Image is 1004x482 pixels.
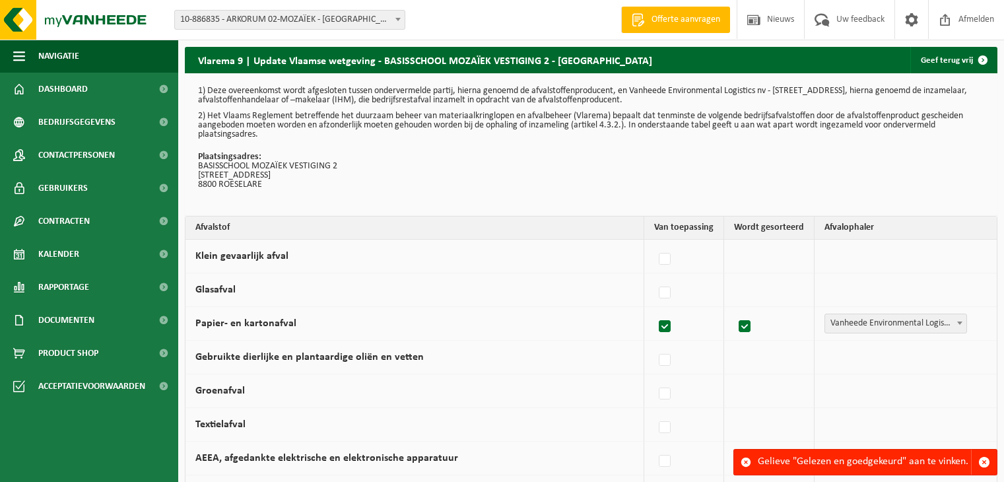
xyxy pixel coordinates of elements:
[195,352,424,362] label: Gebruikte dierlijke en plantaardige oliën en vetten
[644,217,724,240] th: Van toepassing
[195,419,246,430] label: Textielafval
[198,86,984,105] p: 1) Deze overeenkomst wordt afgesloten tussen ondervermelde partij, hierna genoemd de afvalstoffen...
[195,453,458,464] label: AEEA, afgedankte elektrische en elektronische apparatuur
[38,337,98,370] span: Product Shop
[198,112,984,139] p: 2) Het Vlaams Reglement betreffende het duurzaam beheer van materiaalkringlopen en afvalbeheer (V...
[38,172,88,205] span: Gebruikers
[195,285,236,295] label: Glasafval
[175,11,405,29] span: 10-886835 - ARKORUM 02-MOZAÏEK - ROESELARE
[195,386,245,396] label: Groenafval
[7,453,220,482] iframe: chat widget
[724,217,815,240] th: Wordt gesorteerd
[38,139,115,172] span: Contactpersonen
[648,13,723,26] span: Offerte aanvragen
[198,152,261,162] strong: Plaatsingsadres:
[185,217,644,240] th: Afvalstof
[758,450,971,475] div: Gelieve "Gelezen en goedgekeurd" aan te vinken.
[38,40,79,73] span: Navigatie
[815,217,997,240] th: Afvalophaler
[824,314,967,333] span: Vanheede Environmental Logistics
[621,7,730,33] a: Offerte aanvragen
[195,318,296,329] label: Papier- en kartonafval
[38,271,89,304] span: Rapportage
[174,10,405,30] span: 10-886835 - ARKORUM 02-MOZAÏEK - ROESELARE
[198,153,984,189] p: BASISSCHOOL MOZAÏEK VESTIGING 2 [STREET_ADDRESS] 8800 ROESELARE
[38,73,88,106] span: Dashboard
[195,251,288,261] label: Klein gevaarlijk afval
[38,205,90,238] span: Contracten
[38,238,79,271] span: Kalender
[38,304,94,337] span: Documenten
[825,314,966,333] span: Vanheede Environmental Logistics
[38,370,145,403] span: Acceptatievoorwaarden
[38,106,116,139] span: Bedrijfsgegevens
[910,47,996,73] a: Geef terug vrij
[185,47,665,73] h2: Vlarema 9 | Update Vlaamse wetgeving - BASISSCHOOL MOZAÏEK VESTIGING 2 - [GEOGRAPHIC_DATA]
